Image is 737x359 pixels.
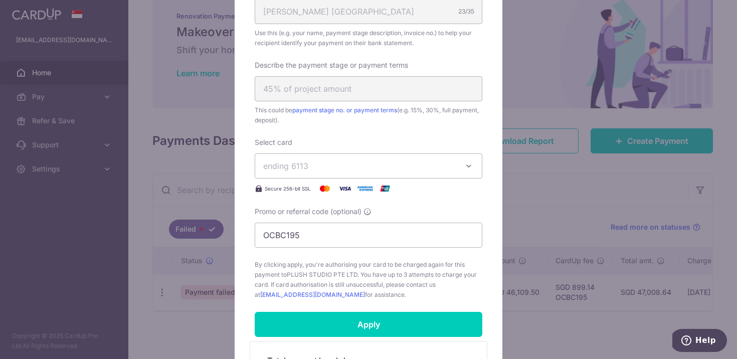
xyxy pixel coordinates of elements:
[265,185,311,193] span: Secure 256-bit SSL
[315,183,335,195] img: Mastercard
[672,329,727,354] iframe: Opens a widget where you can find more information
[255,153,482,178] button: ending 6113
[255,28,482,48] span: Use this (e.g. your name, payment stage description, invoice no.) to help your recipient identify...
[255,260,482,300] span: By clicking apply, you're authorising your card to be charged again for this payment to . You hav...
[458,7,474,17] div: 23/35
[335,183,355,195] img: Visa
[255,312,482,337] input: Apply
[255,207,361,217] span: Promo or referral code (optional)
[355,183,375,195] img: American Express
[255,60,408,70] label: Describe the payment stage or payment terms
[375,183,395,195] img: UnionPay
[255,137,292,147] label: Select card
[287,271,357,278] span: PLUSH STUDIO PTE LTD
[263,161,308,171] span: ending 6113
[260,291,365,298] a: [EMAIL_ADDRESS][DOMAIN_NAME]
[292,106,397,114] a: payment stage no. or payment terms
[255,105,482,125] span: This could be (e.g. 15%, 30%, full payment, deposit).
